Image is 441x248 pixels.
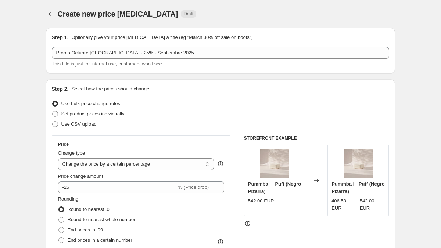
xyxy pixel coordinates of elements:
[68,237,132,243] span: End prices in a certain number
[248,197,274,205] div: 542.00 EUR
[52,47,389,59] input: 30% off holiday sale
[52,85,69,93] h2: Step 2.
[248,181,301,194] span: Pummba I - Puff (Negro Pizarra)
[68,206,112,212] span: Round to nearest .01
[58,196,79,202] span: Rounding
[71,85,149,93] p: Select how the prices should change
[58,173,103,179] span: Price change amount
[184,11,193,17] span: Draft
[61,101,120,106] span: Use bulk price change rules
[58,150,85,156] span: Change type
[68,227,103,233] span: End prices in .99
[360,197,385,212] strike: 542.00 EUR
[260,149,289,178] img: Pummba_Plato29T02_80x.jpg
[46,9,56,19] button: Price change jobs
[61,121,97,127] span: Use CSV upload
[244,135,389,141] h6: STOREFRONT EXAMPLE
[58,181,177,193] input: -15
[68,217,136,222] span: Round to nearest whole number
[52,34,69,41] h2: Step 1.
[331,181,384,194] span: Pummba I - Puff (Negro Pizarra)
[58,141,69,147] h3: Price
[178,184,209,190] span: % (Price drop)
[217,160,224,168] div: help
[71,34,252,41] p: Optionally give your price [MEDICAL_DATA] a title (eg "March 30% off sale on boots")
[61,111,125,116] span: Set product prices individually
[58,10,178,18] span: Create new price [MEDICAL_DATA]
[52,61,166,67] span: This title is just for internal use, customers won't see it
[344,149,373,178] img: Pummba_Plato29T02_80x.jpg
[331,197,357,212] div: 406.50 EUR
